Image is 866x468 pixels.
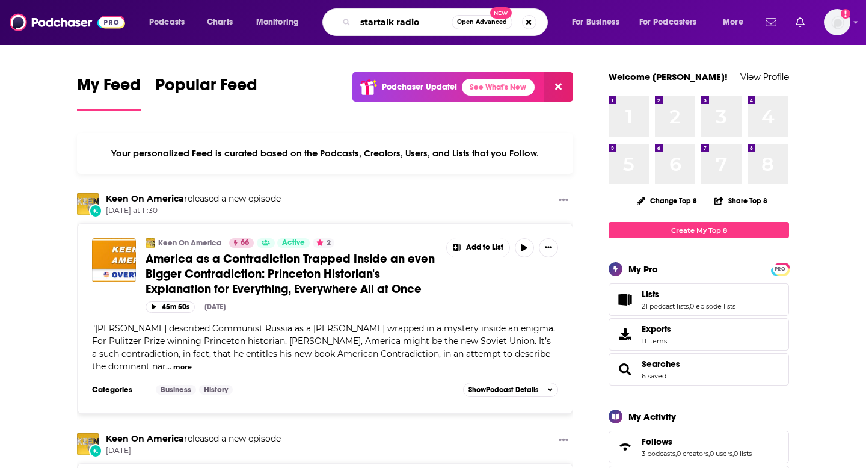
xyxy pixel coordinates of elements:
[642,302,689,310] a: 21 podcast lists
[149,14,185,31] span: Podcasts
[277,238,310,248] a: Active
[382,82,457,92] p: Podchaser Update!
[564,13,634,32] button: open menu
[490,7,512,19] span: New
[613,326,637,343] span: Exports
[92,323,555,372] span: "
[572,14,619,31] span: For Business
[841,9,850,19] svg: Add a profile image
[92,323,555,372] span: [PERSON_NAME] described Communist Russia as a [PERSON_NAME] wrapped in a mystery inside an enigma...
[631,13,714,32] button: open menu
[141,13,200,32] button: open menu
[761,12,781,32] a: Show notifications dropdown
[642,359,680,369] a: Searches
[468,386,538,394] span: Show Podcast Details
[642,324,671,334] span: Exports
[77,193,99,215] img: Keen On America
[710,449,732,458] a: 0 users
[248,13,315,32] button: open menu
[106,433,281,445] h3: released a new episode
[89,444,102,457] div: New Episode
[609,431,789,463] span: Follows
[241,237,249,249] span: 66
[714,13,758,32] button: open menu
[642,289,659,300] span: Lists
[77,75,141,102] span: My Feed
[791,12,809,32] a: Show notifications dropdown
[740,71,789,82] a: View Profile
[146,301,195,313] button: 45m 50s
[554,193,573,208] button: Show More Button
[92,385,146,395] h3: Categories
[642,449,675,458] a: 3 podcasts
[639,14,697,31] span: For Podcasters
[106,446,281,456] span: [DATE]
[732,449,734,458] span: ,
[613,291,637,308] a: Lists
[630,193,704,208] button: Change Top 8
[204,303,226,311] div: [DATE]
[773,264,787,273] a: PRO
[447,238,509,257] button: Show More Button
[734,449,752,458] a: 0 lists
[689,302,690,310] span: ,
[313,238,334,248] button: 2
[229,238,254,248] a: 66
[463,383,558,397] button: ShowPodcast Details
[642,372,666,380] a: 6 saved
[282,237,305,249] span: Active
[824,9,850,35] button: Show profile menu
[675,449,677,458] span: ,
[256,14,299,31] span: Monitoring
[824,9,850,35] span: Logged in as megcassidy
[77,75,141,111] a: My Feed
[609,353,789,386] span: Searches
[457,19,507,25] span: Open Advanced
[166,361,171,372] span: ...
[642,337,671,345] span: 11 items
[199,13,240,32] a: Charts
[613,439,637,455] a: Follows
[773,265,787,274] span: PRO
[539,238,558,257] button: Show More Button
[613,361,637,378] a: Searches
[207,14,233,31] span: Charts
[146,238,155,248] img: Keen On America
[106,193,184,204] a: Keen On America
[690,302,735,310] a: 0 episode lists
[77,133,573,174] div: Your personalized Feed is curated based on the Podcasts, Creators, Users, and Lists that you Follow.
[642,436,672,447] span: Follows
[158,238,221,248] a: Keen On America
[89,204,102,217] div: New Episode
[609,318,789,351] a: Exports
[155,75,257,102] span: Popular Feed
[462,79,535,96] a: See What's New
[714,189,768,212] button: Share Top 8
[609,283,789,316] span: Lists
[173,362,192,372] button: more
[106,433,184,444] a: Keen On America
[677,449,708,458] a: 0 creators
[708,449,710,458] span: ,
[334,8,559,36] div: Search podcasts, credits, & more...
[92,238,136,282] img: America as a Contradiction Trapped Inside an even Bigger Contradiction: Princeton Historian's Exp...
[106,206,281,216] span: [DATE] at 11:30
[466,243,503,252] span: Add to List
[642,436,752,447] a: Follows
[723,14,743,31] span: More
[155,75,257,111] a: Popular Feed
[106,193,281,205] h3: released a new episode
[628,263,658,275] div: My Pro
[554,433,573,448] button: Show More Button
[10,11,125,34] img: Podchaser - Follow, Share and Rate Podcasts
[642,289,735,300] a: Lists
[355,13,452,32] input: Search podcasts, credits, & more...
[452,15,512,29] button: Open AdvancedNew
[199,385,233,395] a: History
